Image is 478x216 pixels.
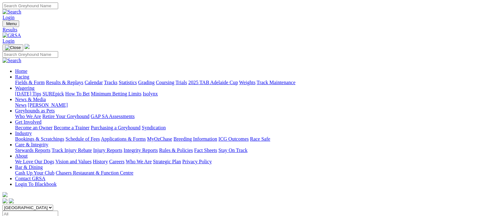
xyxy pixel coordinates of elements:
a: 2025 TAB Adelaide Cup [188,80,238,85]
a: Login To Blackbook [15,181,57,187]
a: Login [3,38,14,44]
a: Track Injury Rebate [52,148,92,153]
a: Who We Are [15,114,41,119]
div: Industry [15,136,475,142]
span: Menu [6,21,17,26]
a: MyOzChase [147,136,172,142]
a: Chasers Restaurant & Function Centre [56,170,133,175]
a: Become an Owner [15,125,52,130]
a: Minimum Betting Limits [91,91,141,96]
a: GAP SA Assessments [91,114,135,119]
a: Statistics [119,80,137,85]
input: Search [3,3,58,9]
a: Privacy Policy [182,159,212,164]
a: Results [3,27,475,33]
a: [PERSON_NAME] [28,102,68,108]
a: Vision and Values [55,159,91,164]
img: Search [3,9,21,15]
img: Search [3,58,21,63]
a: Careers [109,159,124,164]
a: Stewards Reports [15,148,50,153]
a: Trials [175,80,187,85]
a: Rules & Policies [159,148,193,153]
div: Care & Integrity [15,148,475,153]
a: News [15,102,26,108]
a: Care & Integrity [15,142,48,147]
a: Cash Up Your Club [15,170,54,175]
img: Close [5,45,21,50]
button: Toggle navigation [3,44,23,51]
img: logo-grsa-white.png [3,192,8,197]
a: Injury Reports [93,148,122,153]
a: Coursing [156,80,174,85]
input: Search [3,51,58,58]
a: Wagering [15,85,35,91]
a: How To Bet [65,91,90,96]
a: Applications & Forms [101,136,146,142]
a: Become a Trainer [54,125,90,130]
a: Syndication [142,125,166,130]
a: Results & Replays [46,80,83,85]
a: Integrity Reports [124,148,158,153]
a: Get Involved [15,119,41,125]
a: ICG Outcomes [218,136,249,142]
a: Schedule of Fees [65,136,100,142]
a: Who We Are [126,159,152,164]
a: Fact Sheets [194,148,217,153]
a: Tracks [104,80,118,85]
a: Purchasing a Greyhound [91,125,140,130]
div: Bar & Dining [15,170,475,176]
a: Weights [239,80,255,85]
a: Racing [15,74,29,79]
div: Racing [15,80,475,85]
a: Race Safe [250,136,270,142]
img: twitter.svg [9,198,14,203]
div: Greyhounds as Pets [15,114,475,119]
a: We Love Our Dogs [15,159,54,164]
a: Contact GRSA [15,176,45,181]
a: Home [15,68,27,74]
img: logo-grsa-white.png [25,44,30,49]
a: Fields & Form [15,80,45,85]
a: Track Maintenance [257,80,295,85]
a: SUREpick [42,91,64,96]
a: Retire Your Greyhound [42,114,90,119]
a: Breeding Information [173,136,217,142]
div: News & Media [15,102,475,108]
a: Login [3,15,14,20]
a: Bookings & Scratchings [15,136,64,142]
a: [DATE] Tips [15,91,41,96]
div: Wagering [15,91,475,97]
a: Industry [15,131,32,136]
div: Get Involved [15,125,475,131]
a: Isolynx [143,91,158,96]
a: Grading [138,80,155,85]
a: Greyhounds as Pets [15,108,55,113]
img: GRSA [3,33,21,38]
a: News & Media [15,97,46,102]
a: Strategic Plan [153,159,181,164]
button: Toggle navigation [3,20,19,27]
a: Calendar [85,80,103,85]
a: Stay On Track [218,148,247,153]
a: Bar & Dining [15,165,43,170]
a: History [93,159,108,164]
img: facebook.svg [3,198,8,203]
div: About [15,159,475,165]
a: About [15,153,28,159]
